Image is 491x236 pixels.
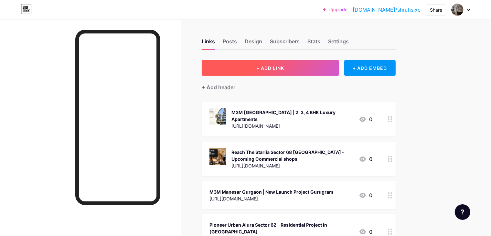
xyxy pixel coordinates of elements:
a: [DOMAIN_NAME]/shrutisixc [353,6,421,14]
img: M3M Gurgaon International City Manesar | 2, 3, 4 BHK Luxury Apartments [209,108,226,125]
div: Share [430,6,442,13]
div: 0 [359,191,372,199]
div: Reach The Stariia Sector 68 [GEOGRAPHIC_DATA] - Upcoming Commercial shops [231,149,354,162]
div: [URL][DOMAIN_NAME] [231,162,354,169]
img: Reach The Stariia Sector 68 Gurgaon - Upcoming Commercial shops [209,148,226,165]
div: Posts [223,38,237,49]
div: Subscribers [270,38,300,49]
div: Settings [328,38,349,49]
img: Shruti Singh [451,4,464,16]
div: 0 [359,115,372,123]
a: Upgrade [323,7,347,12]
div: Links [202,38,215,49]
div: M3M Manesar Gurgaon | New Launch Project Gurugram [209,188,333,195]
div: Design [245,38,262,49]
div: Pioneer Urban Alura Sector 62 - Residential Project In [GEOGRAPHIC_DATA] [209,221,354,235]
div: [URL][DOMAIN_NAME] [231,123,354,129]
div: + Add header [202,83,235,91]
div: 0 [359,155,372,163]
div: M3M [GEOGRAPHIC_DATA] | 2, 3, 4 BHK Luxury Apartments [231,109,354,123]
div: Stats [307,38,320,49]
div: [URL][DOMAIN_NAME] [209,195,333,202]
div: + ADD EMBED [344,60,396,76]
button: + ADD LINK [202,60,339,76]
span: + ADD LINK [256,65,284,71]
div: 0 [359,228,372,236]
